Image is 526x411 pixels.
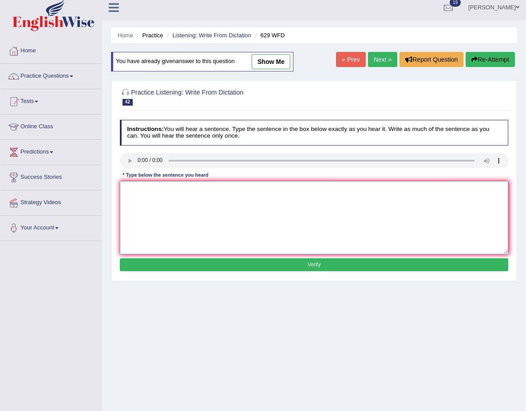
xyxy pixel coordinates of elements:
[0,89,102,111] a: Tests
[368,52,397,67] a: Next »
[123,99,133,106] span: 42
[118,32,133,39] a: Home
[0,64,102,86] a: Practice Questions
[134,31,163,40] li: Practice
[120,258,509,271] button: Verify
[0,190,102,213] a: Strategy Videos
[0,216,102,238] a: Your Account
[120,87,361,106] h2: Practice Listening: Write From Dictation
[252,54,290,69] a: show me
[0,140,102,162] a: Predictions
[120,172,211,179] div: * Type below the sentence you heard
[127,126,163,132] b: Instructions:
[0,165,102,187] a: Success Stories
[253,31,285,40] li: 629 WFD
[111,52,293,71] div: You have already given answer to this question
[0,115,102,137] a: Online Class
[399,52,463,67] button: Report Question
[336,52,365,67] a: « Prev
[172,32,251,39] a: Listening: Write From Dictation
[0,39,102,61] a: Home
[466,52,515,67] button: Re-Attempt
[120,120,509,145] h4: You will hear a sentence. Type the sentence in the box below exactly as you hear it. Write as muc...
